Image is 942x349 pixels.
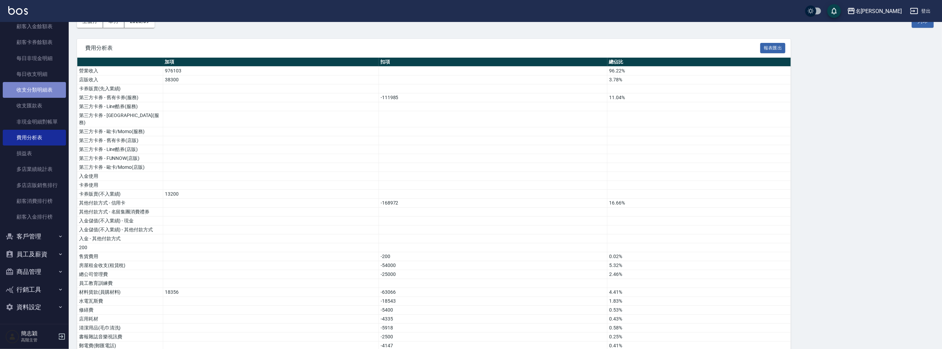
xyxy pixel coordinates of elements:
[77,243,163,252] td: 200
[8,6,28,15] img: Logo
[844,4,905,18] button: 名[PERSON_NAME]
[77,288,163,297] td: 材料貨款(員購材料)
[3,209,66,225] a: 顧客入金排行榜
[3,177,66,193] a: 多店店販銷售排行
[607,315,791,324] td: 0.43%
[607,297,791,306] td: 1.83%
[379,297,607,306] td: -18543
[607,252,791,261] td: 0.02%
[77,67,163,75] td: 營業收入
[3,161,66,177] a: 多店業績統計表
[607,199,791,208] td: 16.66%
[77,199,163,208] td: 其他付款方式 - 信用卡
[163,67,379,75] td: 976103
[77,217,163,225] td: 入金儲值(不入業績) - 現金
[379,199,607,208] td: -168972
[77,172,163,181] td: 入金使用
[3,228,66,245] button: 客戶管理
[77,127,163,136] td: 第三方卡券 - 歐卡/Momo(服務)
[77,234,163,243] td: 入金 - 其他付款方式
[607,306,791,315] td: 0.53%
[607,333,791,341] td: 0.25%
[3,245,66,263] button: 員工及薪資
[3,146,66,161] a: 損益表
[3,298,66,316] button: 資料設定
[607,67,791,75] td: 96.22%
[379,324,607,333] td: -5918
[77,145,163,154] td: 第三方卡券 - Line酷券(店販)
[855,7,902,15] div: 名[PERSON_NAME]
[163,75,379,84] td: 38300
[379,58,607,67] th: 扣項
[77,208,163,217] td: 其他付款方式 - 名留集團消費禮券
[3,98,66,114] a: 收支匯款表
[379,306,607,315] td: -5400
[3,66,66,82] a: 每日收支明細
[607,324,791,333] td: 0.58%
[607,270,791,279] td: 2.46%
[77,163,163,172] td: 第三方卡券 - 歐卡/Momo(店販)
[3,50,66,66] a: 每日非現金明細
[3,82,66,98] a: 收支分類明細表
[77,261,163,270] td: 房屋租金收支(租賃稅)
[379,261,607,270] td: -54000
[77,136,163,145] td: 第三方卡券 - 舊有卡券(店販)
[77,181,163,190] td: 卡券使用
[77,315,163,324] td: 店用耗材
[163,190,379,199] td: 13200
[3,263,66,281] button: 商品管理
[379,93,607,102] td: -111985
[607,288,791,297] td: 4.41%
[827,4,841,18] button: save
[77,324,163,333] td: 清潔用品(毛巾清洗)
[77,225,163,234] td: 入金儲值(不入業績) - 其他付款方式
[85,45,760,51] span: 費用分析表
[77,270,163,279] td: 總公司管理費
[3,193,66,209] a: 顧客消費排行榜
[3,34,66,50] a: 顧客卡券餘額表
[607,93,791,102] td: 11.04%
[77,154,163,163] td: 第三方卡券 - FUNNOW(店販)
[3,130,66,146] a: 費用分析表
[607,58,791,67] th: 總佔比
[163,58,379,67] th: 加項
[379,315,607,324] td: -4335
[5,330,19,344] img: Person
[379,270,607,279] td: -25000
[760,43,786,54] button: 報表匯出
[3,114,66,130] a: 非現金明細對帳單
[77,306,163,315] td: 修繕費
[21,330,56,337] h5: 簡志穎
[163,288,379,297] td: 18356
[3,19,66,34] a: 顧客入金餘額表
[77,102,163,111] td: 第三方卡券 - Line酷券(服務)
[77,279,163,288] td: 員工教育訓練費
[77,252,163,261] td: 售貨費用
[21,337,56,343] p: 高階主管
[379,252,607,261] td: -200
[77,297,163,306] td: 水電瓦斯費
[77,93,163,102] td: 第三方卡券 - 舊有卡券(服務)
[3,281,66,299] button: 行銷工具
[77,111,163,127] td: 第三方卡券 - [GEOGRAPHIC_DATA](服務)
[907,5,934,18] button: 登出
[379,288,607,297] td: -63066
[77,75,163,84] td: 店販收入
[77,84,163,93] td: 卡券販賣(先入業績)
[77,333,163,341] td: 書報雜誌音樂視訊費
[607,75,791,84] td: 3.78%
[607,261,791,270] td: 5.32%
[77,190,163,199] td: 卡券販賣(不入業績)
[379,333,607,341] td: -2500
